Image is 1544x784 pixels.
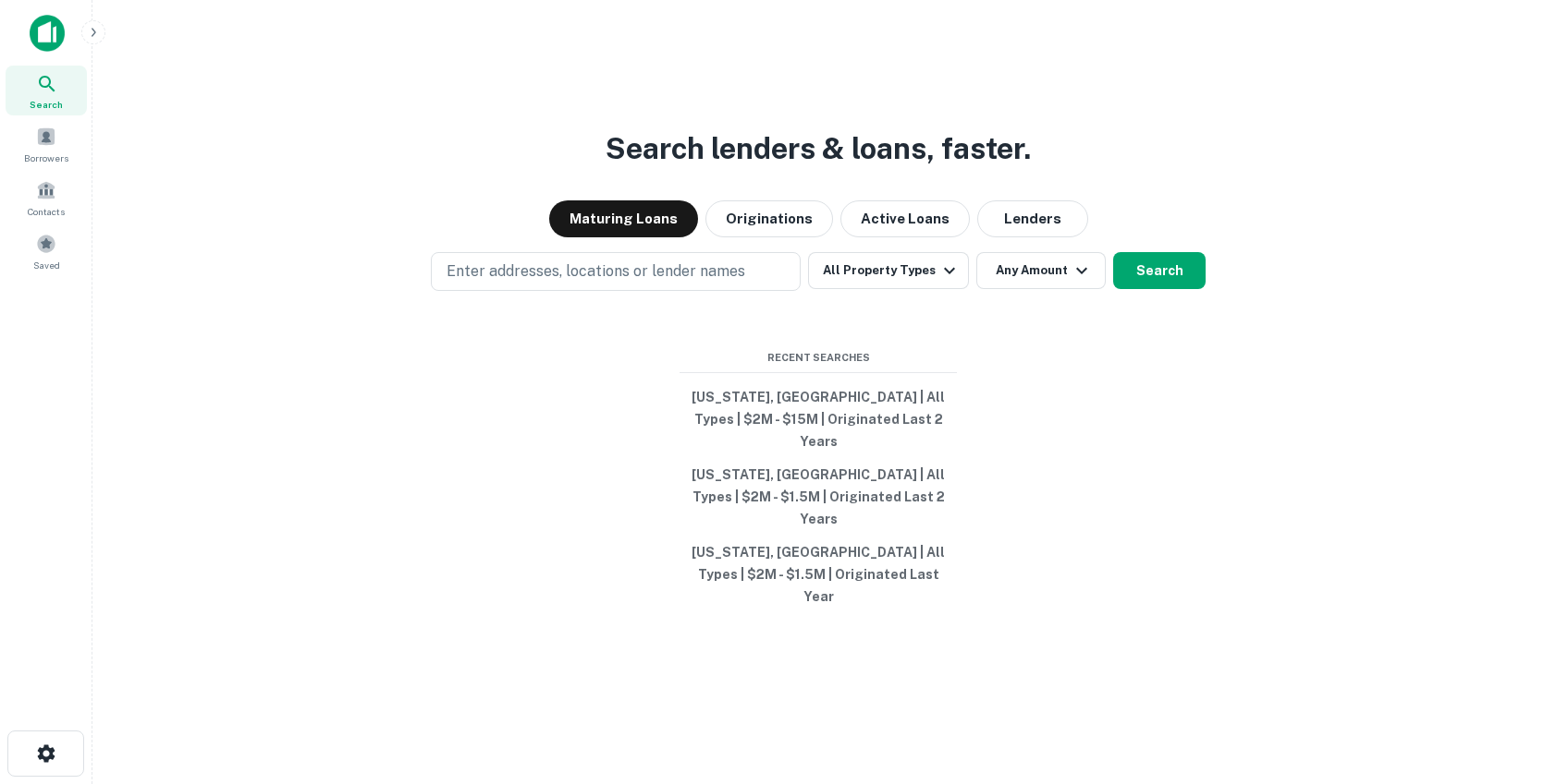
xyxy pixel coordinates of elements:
span: Search [30,97,63,112]
a: Contacts [6,173,87,223]
button: All Property Types [808,252,969,289]
button: Search [1113,252,1206,289]
a: Saved [6,226,87,276]
button: Enter addresses, locations or lender names [431,252,801,291]
a: Search [6,66,87,115]
span: Contacts [28,204,65,219]
button: Originations [705,200,833,237]
img: capitalize-icon.png [30,15,65,52]
button: [US_STATE], [GEOGRAPHIC_DATA] | All Types | $2M - $15M | Originated Last 2 Years [680,380,957,458]
a: Borrowers [6,119,87,169]
h3: Search lenders & loans, faster. [606,127,1031,171]
button: [US_STATE], [GEOGRAPHIC_DATA] | All Types | $2M - $1.5M | Originated Last 2 Years [680,458,957,536]
button: Maturing Loans [549,200,698,237]
span: Borrowers [24,151,68,165]
button: Lenders [977,200,1088,237]
button: Active Loans [840,200,970,237]
button: Any Amount [976,252,1106,289]
button: [US_STATE], [GEOGRAPHIC_DATA] | All Types | $2M - $1.5M | Originated Last Year [680,536,957,613]
span: Saved [33,258,60,272]
span: Recent Searches [680,350,957,366]
p: Enter addresses, locations or lender names [447,260,745,283]
iframe: Chat Widget [1452,636,1544,725]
